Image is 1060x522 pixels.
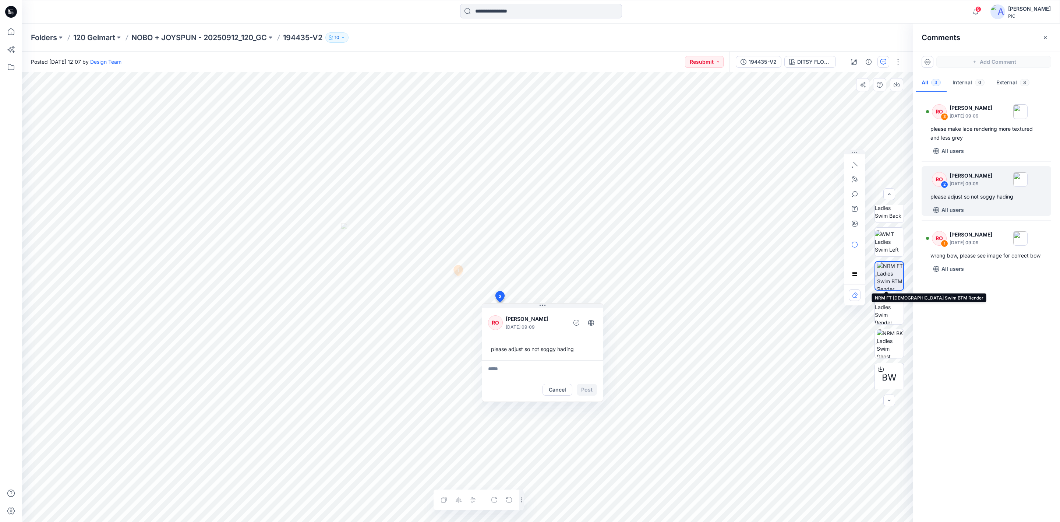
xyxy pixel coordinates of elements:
[990,4,1005,19] img: avatar
[749,58,777,66] div: 194435-V2
[90,59,121,65] a: Design Team
[950,239,992,246] p: [DATE] 09:09
[975,79,985,86] span: 0
[932,231,947,246] div: RO
[283,32,322,43] p: 194435-V2
[930,145,967,157] button: All users
[506,315,566,323] p: [PERSON_NAME]
[506,323,566,331] p: [DATE] 09:09
[877,262,903,290] img: NRM FT Ladies Swim BTM Render
[875,196,904,220] img: WMT Ladies Swim Back
[932,104,947,119] div: RO
[797,58,831,66] div: DITSY FLORAL
[882,371,897,384] span: BW
[947,74,990,92] button: Internal
[499,293,502,300] span: 2
[863,56,875,68] button: Details
[941,264,964,273] p: All users
[73,32,115,43] a: 120 Gelmart
[31,32,57,43] a: Folders
[930,192,1042,201] div: please adjust so not soggy hading
[1008,4,1051,13] div: [PERSON_NAME]
[31,58,121,66] span: Posted [DATE] 12:07 by
[930,251,1042,260] div: wrong bow, please see image for correct bow
[131,32,267,43] a: NOBO + JOYSPUN - 20250912_120_GC
[1008,13,1051,19] div: PIC
[930,125,1042,142] div: please make lace rendering more textured and less grey
[875,295,904,324] img: NRM SD Ladies Swim Render
[875,230,904,253] img: WMT Ladies Swim Left
[488,342,597,356] div: please adjust so not soggy hading
[784,56,836,68] button: DITSY FLORAL
[930,204,967,216] button: All users
[941,113,948,120] div: 3
[990,74,1035,92] button: External
[941,206,964,214] p: All users
[950,230,992,239] p: [PERSON_NAME]
[930,263,967,275] button: All users
[916,74,947,92] button: All
[932,172,947,187] div: RO
[975,6,981,12] span: 9
[950,171,992,180] p: [PERSON_NAME]
[736,56,781,68] button: 194435-V2
[941,147,964,155] p: All users
[941,181,948,188] div: 2
[922,33,960,42] h2: Comments
[325,32,349,43] button: 10
[1020,79,1029,86] span: 3
[877,329,904,358] img: NRM BK Ladies Swim Ghost Render
[335,34,339,42] p: 10
[543,384,572,396] button: Cancel
[950,104,992,112] p: [PERSON_NAME]
[950,180,992,188] p: [DATE] 09:09
[936,56,1051,68] button: Add Comment
[488,315,503,330] div: RO
[941,240,948,247] div: 1
[950,112,992,120] p: [DATE] 09:09
[931,79,941,86] span: 3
